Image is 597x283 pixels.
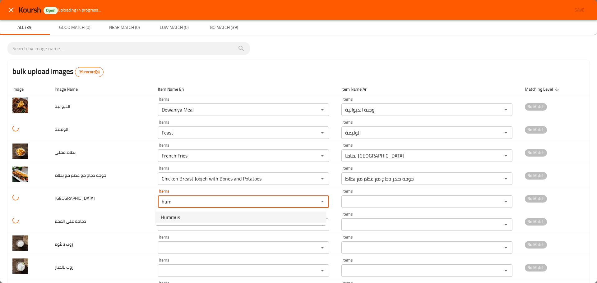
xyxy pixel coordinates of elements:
span: روب بالخيار [55,263,73,271]
div: Total records count [75,67,104,77]
div: Open [44,7,58,14]
span: No Match [525,172,547,179]
img: الديوانية [12,98,28,113]
span: Near Match (0) [103,24,146,31]
span: 39 record(s) [75,69,103,75]
span: Image Name [55,85,86,93]
button: Open [318,105,327,114]
button: Open [502,243,510,252]
span: No Match [525,241,547,248]
span: روب بالثوم [55,240,73,248]
button: Open [502,105,510,114]
input: search [12,43,245,53]
span: No Match [525,218,547,225]
button: Open [318,128,327,137]
img: بطاط مقلي [12,144,28,159]
span: Uploading in progress... [58,7,101,13]
span: No Match [525,126,547,133]
span: جوجه دجاج مع عظم مع بطاط [55,171,106,179]
span: بطاط مقلي [55,148,76,156]
span: No Match [525,103,547,110]
button: Open [502,197,510,206]
button: Open [502,266,510,275]
button: Open [318,174,327,183]
span: No Match (39) [203,24,245,31]
span: Matching Level [525,85,561,93]
span: Low Match (0) [153,24,195,31]
span: الوليمة [55,125,68,133]
img: روب بالثوم [12,235,28,251]
button: close [4,2,19,17]
span: No Match [525,149,547,156]
button: Open [318,266,327,275]
img: روب بالخيار [12,258,28,274]
span: الديوانية [55,102,70,110]
button: Open [502,174,510,183]
span: Koursh [19,3,41,17]
button: Open [502,220,510,229]
span: Good Match (0) [53,24,96,31]
button: Open [318,151,327,160]
span: Open [44,8,58,13]
th: Item Name Ar [336,83,520,95]
span: [GEOGRAPHIC_DATA] [55,194,95,202]
span: No Match [525,264,547,271]
span: دجاجة على الفحم [55,217,86,225]
img: جوجه دجاج مع عظم مع بطاط [12,167,28,182]
th: Image [7,83,50,95]
button: Open [502,128,510,137]
h2: bulk upload images [12,66,104,77]
span: Hummus [161,213,180,221]
button: Open [318,243,327,252]
span: No Match [525,195,547,202]
button: Close [318,197,327,206]
span: All (39) [4,24,46,31]
button: Open [502,151,510,160]
th: Item Name En [153,83,336,95]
